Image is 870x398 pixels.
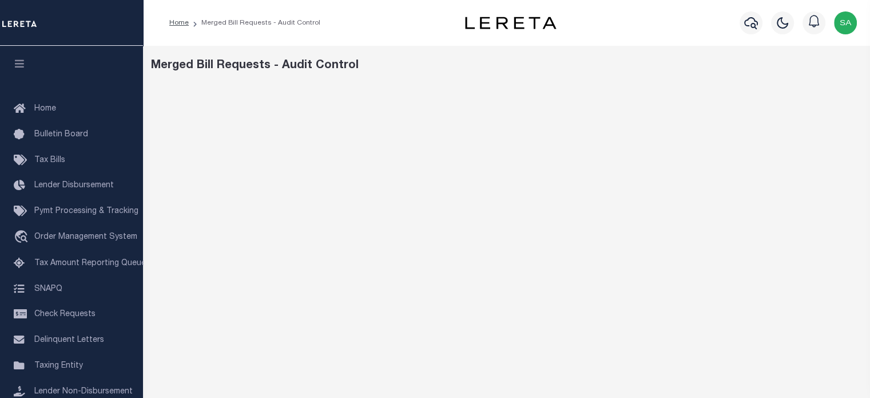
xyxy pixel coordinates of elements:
[34,156,65,164] span: Tax Bills
[169,19,189,26] a: Home
[834,11,857,34] img: svg+xml;base64,PHN2ZyB4bWxucz0iaHR0cDovL3d3dy53My5vcmcvMjAwMC9zdmciIHBvaW50ZXItZXZlbnRzPSJub25lIi...
[34,310,96,318] span: Check Requests
[465,17,557,29] img: logo-dark.svg
[34,207,138,215] span: Pymt Processing & Tracking
[34,259,146,267] span: Tax Amount Reporting Queue
[189,18,320,28] li: Merged Bill Requests - Audit Control
[34,233,137,241] span: Order Management System
[34,105,56,113] span: Home
[34,285,62,293] span: SNAPQ
[34,131,88,139] span: Bulletin Board
[34,336,104,344] span: Delinquent Letters
[151,57,863,74] div: Merged Bill Requests - Audit Control
[34,362,83,370] span: Taxing Entity
[14,230,32,245] i: travel_explore
[34,388,133,396] span: Lender Non-Disbursement
[34,182,114,190] span: Lender Disbursement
